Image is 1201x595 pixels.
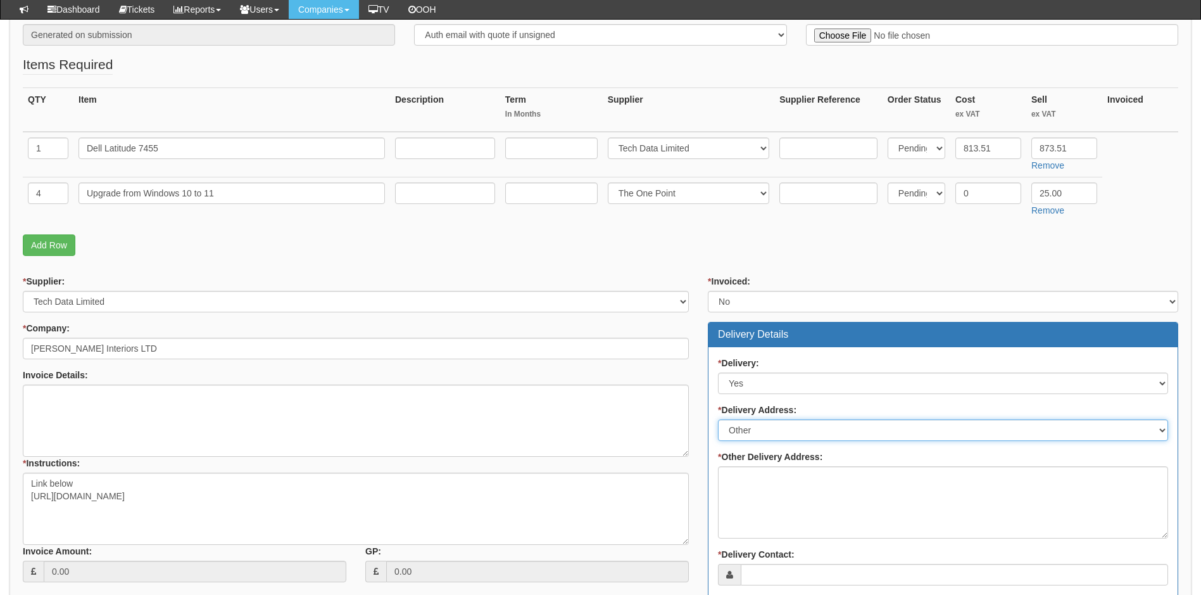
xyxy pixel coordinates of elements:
label: Delivery Contact: [718,548,795,561]
small: ex VAT [955,109,1021,120]
th: Item [73,88,390,132]
th: Description [390,88,500,132]
label: Supplier: [23,275,65,288]
label: GP: [365,545,381,558]
th: Supplier Reference [774,88,883,132]
th: Sell [1026,88,1102,132]
a: Add Row [23,234,75,256]
th: Term [500,88,603,132]
a: Remove [1031,205,1064,215]
label: Delivery: [718,357,759,369]
th: Order Status [883,88,950,132]
legend: Items Required [23,55,113,75]
small: ex VAT [1031,109,1097,120]
a: Remove [1031,160,1064,170]
label: Invoice Details: [23,369,88,381]
label: Delivery Address: [718,404,796,416]
h3: Delivery Details [718,329,1168,340]
label: Invoice Amount: [23,545,92,558]
label: Instructions: [23,457,80,470]
small: In Months [505,109,598,120]
label: Invoiced: [708,275,750,288]
th: QTY [23,88,73,132]
th: Supplier [603,88,775,132]
th: Cost [950,88,1026,132]
label: Other Delivery Address: [718,451,822,463]
label: Company: [23,322,70,335]
th: Invoiced [1102,88,1178,132]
